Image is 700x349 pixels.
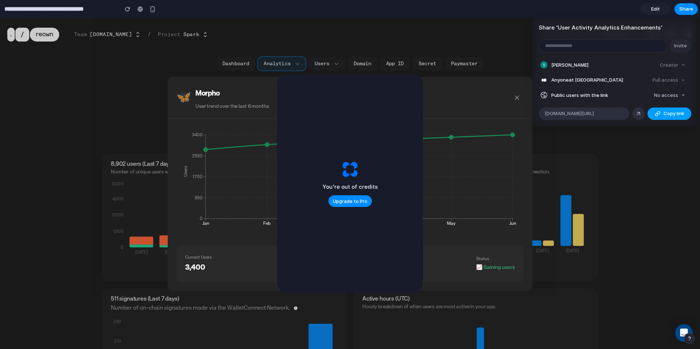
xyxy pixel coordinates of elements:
[195,177,203,182] tspan: 850
[386,203,393,207] tspan: Apr
[176,71,191,88] span: 🦋
[192,115,203,119] tspan: 3400
[192,157,203,161] tspan: 1700
[328,236,361,243] div: 6 Month Change
[476,238,515,244] div: Status
[551,92,608,99] span: Public users with the link
[185,244,212,255] div: 3,400
[647,107,691,120] button: Copy link
[200,199,203,203] tspan: 0
[539,107,629,120] div: [DOMAIN_NAME][URL]
[539,24,690,32] h4: Share ' User Activity Analytics Enhancements '
[184,148,188,158] tspan: Users
[324,203,332,207] tspan: Mar
[195,67,269,83] h2: Morpho
[202,203,209,207] tspan: Jan
[654,92,678,99] span: No access
[551,77,623,84] span: Anyone at [GEOGRAPHIC_DATA]
[328,244,361,255] div: + 21.4 %
[476,246,515,253] div: 📈 Gaining users
[195,85,269,91] p: User trend over the last 6 months
[664,110,684,117] span: Copy link
[551,62,588,69] span: [PERSON_NAME]
[192,136,203,140] tspan: 2550
[447,203,455,207] tspan: May
[651,90,688,101] button: No access
[263,203,271,207] tspan: Feb
[545,110,594,117] span: [DOMAIN_NAME][URL]
[185,236,212,243] div: Current Users
[509,203,516,207] tspan: Jun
